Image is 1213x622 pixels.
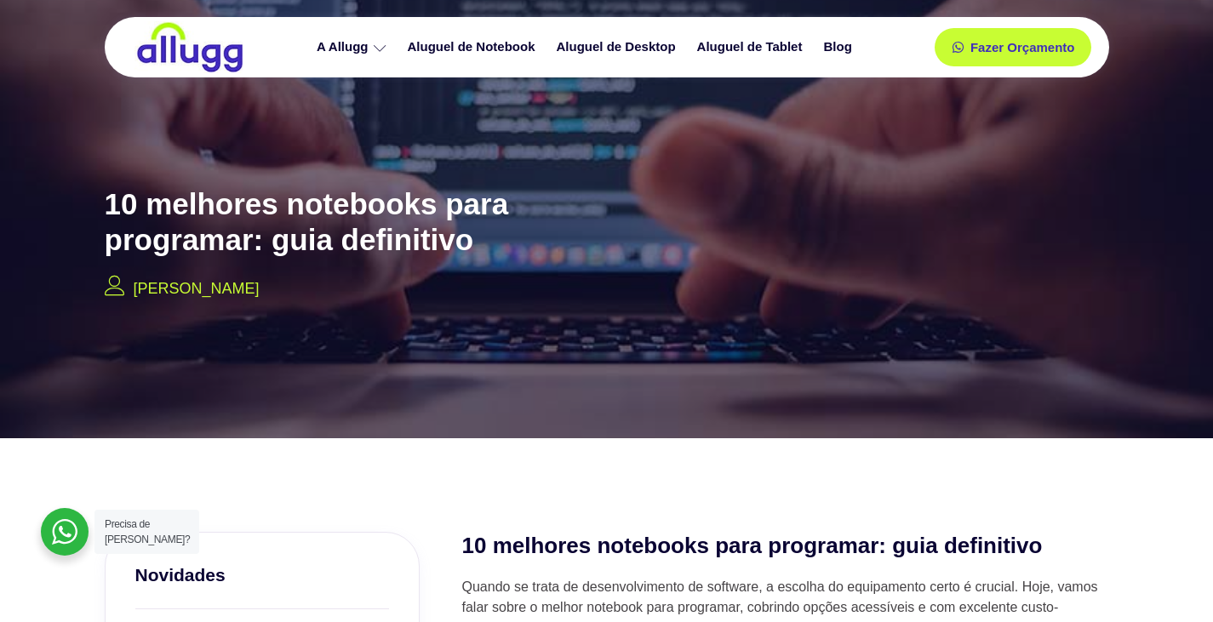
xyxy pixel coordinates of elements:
[462,532,1109,561] h2: 10 melhores notebooks para programar: guia definitivo
[135,562,389,587] h3: Novidades
[399,32,548,62] a: Aluguel de Notebook
[105,518,190,545] span: Precisa de [PERSON_NAME]?
[815,32,864,62] a: Blog
[970,41,1075,54] span: Fazer Orçamento
[935,28,1092,66] a: Fazer Orçamento
[308,32,399,62] a: A Allugg
[105,186,649,258] h2: 10 melhores notebooks para programar: guia definitivo
[134,21,245,73] img: locação de TI é Allugg
[689,32,815,62] a: Aluguel de Tablet
[548,32,689,62] a: Aluguel de Desktop
[134,277,260,300] p: [PERSON_NAME]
